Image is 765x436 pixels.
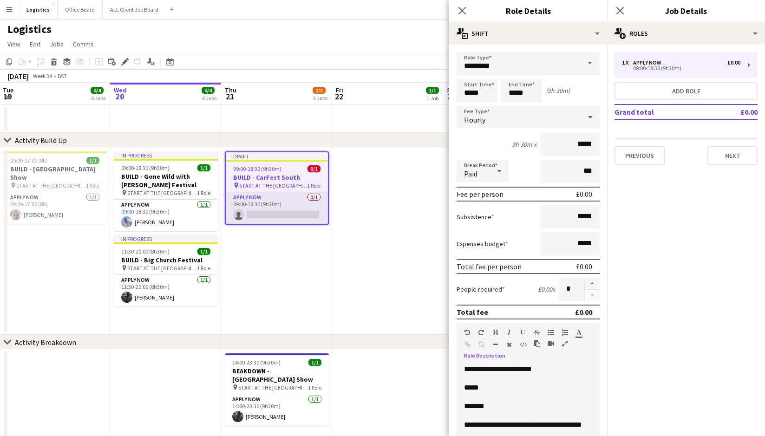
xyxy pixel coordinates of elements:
[91,87,104,94] span: 4/4
[19,0,58,19] button: Logistics
[4,38,24,50] a: View
[233,165,281,172] span: 09:00-18:30 (9h30m)
[457,213,494,221] label: Subsistence
[225,151,329,225] app-job-card: Draft09:00-18:30 (9h30m)0/1BUILD - CarFest South START AT THE [GEOGRAPHIC_DATA]1 RoleAPPLY NOW0/1...
[575,307,592,317] div: £0.00
[103,0,166,19] button: ALL Client Job Board
[225,86,236,94] span: Thu
[426,95,438,102] div: 1 Job
[447,86,457,94] span: Sat
[713,104,758,119] td: £0.00
[308,359,321,366] span: 1/1
[727,59,740,66] div: £0.00
[707,146,758,165] button: Next
[307,165,320,172] span: 0/1
[121,164,170,171] span: 09:00-18:30 (9h30m)
[464,329,471,336] button: Undo
[16,182,86,189] span: START AT THE [GEOGRAPHIC_DATA]
[534,329,540,336] button: Strikethrough
[112,91,127,102] span: 20
[449,5,607,17] h3: Role Details
[225,367,329,384] h3: BEAKDOWN - [GEOGRAPHIC_DATA] Show
[575,329,582,336] button: Text Color
[426,87,439,94] span: 1/1
[492,341,498,348] button: Horizontal Line
[7,22,52,36] h1: Logistics
[121,248,170,255] span: 11:30-20:00 (8h30m)
[464,169,477,178] span: Paid
[3,151,107,224] app-job-card: 09:00-17:00 (8h)1/1BUILD - [GEOGRAPHIC_DATA] Show START AT THE [GEOGRAPHIC_DATA]1 RoleAPPLY NOW1/...
[607,22,765,45] div: Roles
[226,173,328,182] h3: BUILD - CarFest South
[197,265,210,272] span: 1 Role
[31,72,54,79] span: Week 34
[313,87,326,94] span: 2/3
[127,189,197,196] span: START AT THE [GEOGRAPHIC_DATA]
[7,40,20,48] span: View
[239,182,307,189] span: START AT THE [GEOGRAPHIC_DATA]
[73,40,94,48] span: Comms
[114,200,218,231] app-card-role: APPLY NOW1/109:00-18:30 (9h30m)[PERSON_NAME]
[226,192,328,224] app-card-role: APPLY NOW0/109:00-18:30 (9h30m)
[58,72,67,79] div: BST
[114,256,218,264] h3: BUILD - Big Church Festival
[197,248,210,255] span: 1/1
[197,189,210,196] span: 1 Role
[548,340,554,347] button: Insert video
[520,329,526,336] button: Underline
[91,95,105,102] div: 4 Jobs
[520,341,526,348] button: HTML Code
[3,192,107,224] app-card-role: APPLY NOW1/109:00-17:00 (8h)[PERSON_NAME]
[534,340,540,347] button: Paste as plain text
[225,353,329,426] div: 14:00-23:30 (9h30m)1/1BEAKDOWN - [GEOGRAPHIC_DATA] Show START AT THE [GEOGRAPHIC_DATA]1 RoleAPPLY...
[127,265,197,272] span: START AT THE [GEOGRAPHIC_DATA]
[576,189,592,199] div: £0.00
[114,235,218,306] app-job-card: In progress11:30-20:00 (8h30m)1/1BUILD - Big Church Festival START AT THE [GEOGRAPHIC_DATA]1 Role...
[457,240,508,248] label: Expenses budget
[457,285,505,293] label: People required
[457,262,522,271] div: Total fee per person
[615,82,758,100] button: Add role
[114,172,218,189] h3: BUILD - Gone Wild with [PERSON_NAME] Festival
[15,338,76,347] div: Activity Breakdown
[633,59,665,66] div: APPLY NOW
[114,275,218,306] app-card-role: APPLY NOW1/111:30-20:00 (8h30m)[PERSON_NAME]
[10,157,48,164] span: 09:00-17:00 (8h)
[30,40,40,48] span: Edit
[334,91,343,102] span: 22
[58,0,103,19] button: Office Board
[197,164,210,171] span: 1/1
[69,38,98,50] a: Comms
[114,151,218,231] div: In progress09:00-18:30 (9h30m)1/1BUILD - Gone Wild with [PERSON_NAME] Festival START AT THE [GEOG...
[50,40,64,48] span: Jobs
[86,157,99,164] span: 1/1
[308,384,321,391] span: 1 Role
[478,329,484,336] button: Redo
[607,5,765,17] h3: Job Details
[114,235,218,242] div: In progress
[562,329,568,336] button: Ordered List
[226,152,328,160] div: Draft
[622,66,740,71] div: 09:00-18:30 (9h30m)
[576,262,592,271] div: £0.00
[3,86,13,94] span: Tue
[449,22,607,45] div: Shift
[46,38,67,50] a: Jobs
[457,307,488,317] div: Total fee
[114,86,127,94] span: Wed
[615,146,665,165] button: Previous
[232,359,281,366] span: 14:00-23:30 (9h30m)
[585,278,600,290] button: Increase
[622,59,633,66] div: 1 x
[506,341,512,348] button: Clear Formatting
[15,136,67,145] div: Activity Build Up
[86,182,99,189] span: 1 Role
[26,38,44,50] a: Edit
[445,91,457,102] span: 23
[464,115,485,124] span: Hourly
[546,86,570,95] div: (9h 30m)
[457,189,503,199] div: Fee per person
[506,329,512,336] button: Italic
